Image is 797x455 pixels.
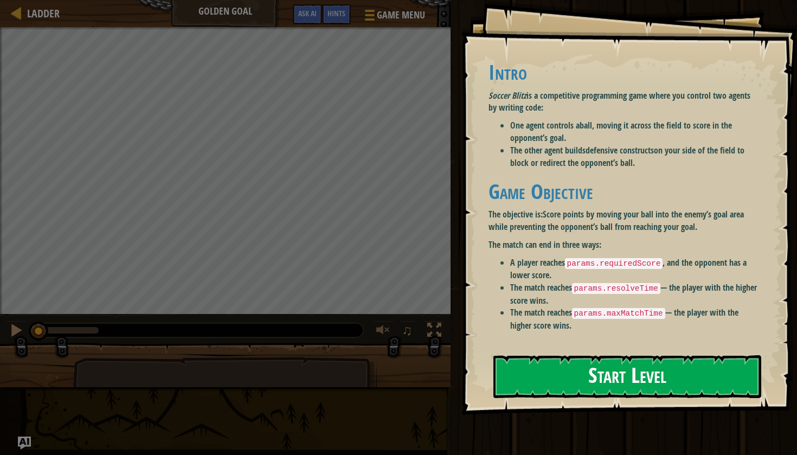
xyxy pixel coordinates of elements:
span: ♫ [402,322,413,338]
button: Game Menu [356,4,432,30]
li: A player reaches , and the opponent has a lower score. [510,257,759,281]
button: Start Level [493,355,761,398]
strong: ball [580,119,592,131]
button: Toggle fullscreen [423,321,445,343]
button: Ask AI [18,437,31,450]
code: params.maxMatchTime [572,308,665,319]
li: The match reaches — the player with the higher score wins. [510,306,759,331]
span: Hints [327,8,345,18]
h1: Game Objective [489,180,759,203]
em: Soccer Blitz [489,89,526,101]
p: The match can end in three ways: [489,239,759,251]
span: Ladder [27,6,60,21]
li: One agent controls a , moving it across the field to score in the opponent’s goal. [510,119,759,144]
p: The objective is: [489,208,759,233]
code: params.resolveTime [572,283,660,294]
strong: Score points by moving your ball into the enemy’s goal area while preventing the opponent’s ball ... [489,208,744,233]
a: Ladder [22,6,60,21]
button: Adjust volume [372,321,394,343]
h1: Intro [489,61,759,84]
li: The match reaches — the player with the higher score wins. [510,281,759,306]
p: is a competitive programming game where you control two agents by writing code: [489,89,759,114]
button: ♫ [400,321,418,343]
li: The other agent builds on your side of the field to block or redirect the opponent’s ball. [510,144,759,169]
span: Ask AI [298,8,317,18]
button: ⌘ + P: Pause [5,321,27,343]
strong: defensive constructs [586,144,654,156]
span: Game Menu [377,8,425,22]
code: params.requiredScore [565,258,663,269]
button: Ask AI [293,4,322,24]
